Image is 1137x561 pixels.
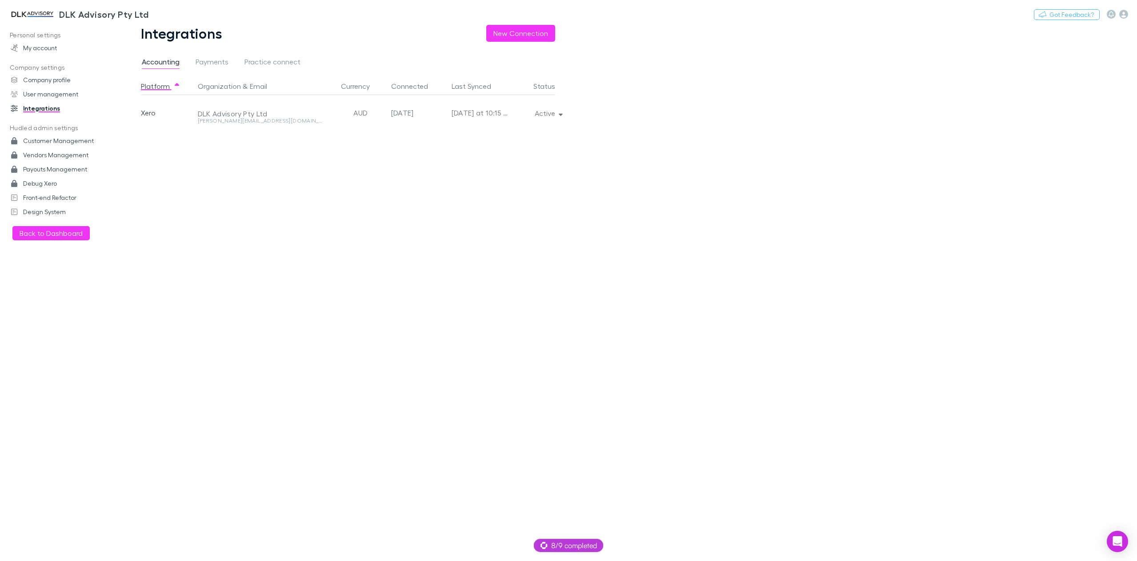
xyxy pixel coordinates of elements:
h3: DLK Advisory Pty Ltd [59,9,148,20]
button: Currency [341,77,380,95]
button: Email [250,77,267,95]
a: Design System [2,205,124,219]
div: [DATE] [391,95,444,131]
a: Payouts Management [2,162,124,176]
div: AUD [334,95,388,131]
p: Hudled admin settings [2,123,124,134]
a: Company profile [2,73,124,87]
img: DLK Advisory Pty Ltd's Logo [9,9,56,20]
p: Company settings [2,62,124,73]
button: Got Feedback? [1034,9,1100,20]
a: My account [2,41,124,55]
div: [DATE] at 10:15 PM [452,95,508,131]
button: Platform [141,77,180,95]
a: Vendors Management [2,148,124,162]
a: User management [2,87,124,101]
p: Personal settings [2,30,124,41]
button: Back to Dashboard [12,226,90,240]
span: Accounting [142,57,180,69]
h1: Integrations [141,25,223,42]
div: DLK Advisory Pty Ltd [198,109,325,118]
a: Front-end Refactor [2,191,124,205]
a: Debug Xero [2,176,124,191]
button: Last Synced [452,77,502,95]
div: Open Intercom Messenger [1107,531,1128,552]
a: Customer Management [2,134,124,148]
a: Integrations [2,101,124,115]
a: DLK Advisory Pty Ltd [4,4,154,25]
div: [PERSON_NAME][EMAIL_ADDRESS][DOMAIN_NAME] [198,118,325,123]
span: Practice connect [244,57,300,69]
button: Active [528,107,568,119]
span: Payments [196,57,228,69]
div: & [198,77,331,95]
div: Xero [141,95,194,131]
button: Connected [391,77,439,95]
button: New Connection [486,25,555,42]
button: Organization [198,77,241,95]
button: Status [533,77,566,95]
